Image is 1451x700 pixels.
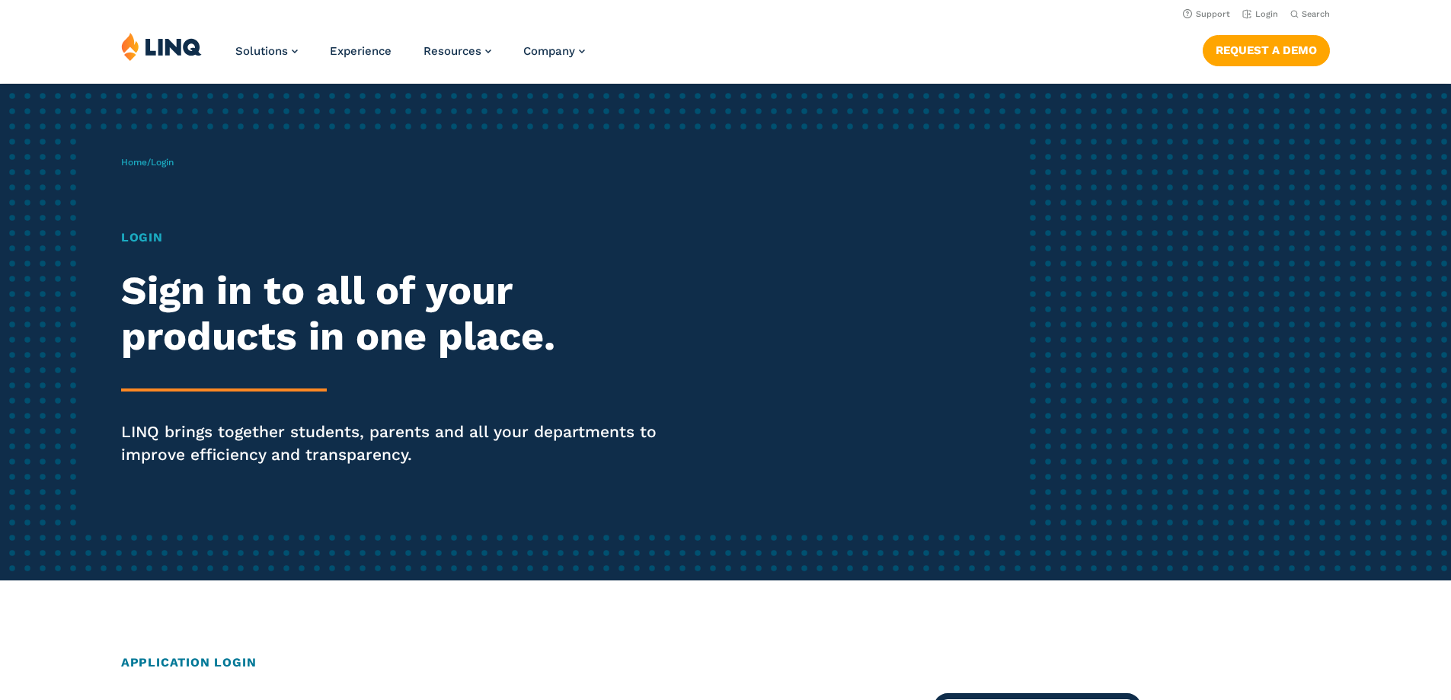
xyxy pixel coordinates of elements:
[423,44,481,58] span: Resources
[1302,9,1330,19] span: Search
[523,44,575,58] span: Company
[1183,9,1230,19] a: Support
[121,157,174,168] span: /
[423,44,491,58] a: Resources
[235,44,298,58] a: Solutions
[1203,32,1330,66] nav: Button Navigation
[151,157,174,168] span: Login
[1203,35,1330,66] a: Request a Demo
[523,44,585,58] a: Company
[121,32,202,61] img: LINQ | K‑12 Software
[121,420,680,466] p: LINQ brings together students, parents and all your departments to improve efficiency and transpa...
[121,157,147,168] a: Home
[121,268,680,360] h2: Sign in to all of your products in one place.
[235,44,288,58] span: Solutions
[1290,8,1330,20] button: Open Search Bar
[1242,9,1278,19] a: Login
[121,229,680,247] h1: Login
[235,32,585,82] nav: Primary Navigation
[121,654,1330,672] h2: Application Login
[330,44,392,58] a: Experience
